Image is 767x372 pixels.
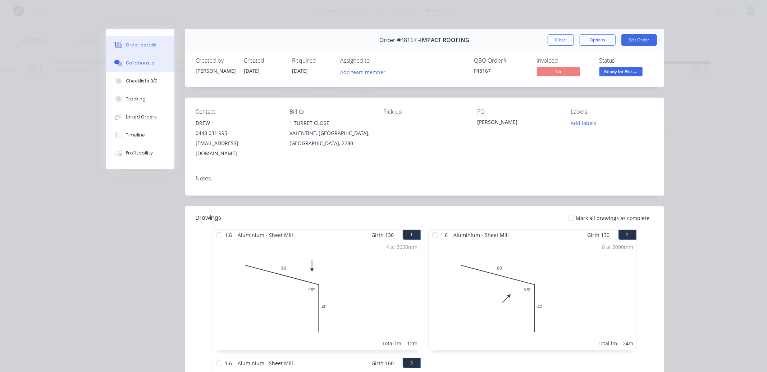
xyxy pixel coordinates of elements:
[235,358,296,368] span: Aluminium - Sheet Mill
[598,340,617,347] div: Total lm
[235,230,296,240] span: Aluminium - Sheet Mill
[106,72,174,90] button: Checklists 0/0
[382,340,402,347] div: Total lm
[106,126,174,144] button: Timeline
[599,67,643,76] span: Ready for Pick ...
[126,60,154,66] div: Collaborate
[580,34,616,46] button: Options
[106,54,174,72] button: Collaborate
[244,57,284,64] div: Created
[126,96,146,102] div: Tracking
[387,243,418,251] div: 4 at 3000mm
[126,42,156,48] div: Order details
[407,340,418,347] div: 12m
[537,57,591,64] div: Invoiced
[474,67,528,75] div: F48167
[477,108,560,115] div: PO
[474,57,528,64] div: QBO Order #
[403,230,421,240] button: 1
[196,118,278,128] div: DREW
[196,57,236,64] div: Created by
[196,118,278,158] div: DREW0448 031 995[EMAIL_ADDRESS][DOMAIN_NAME]
[403,358,421,368] button: 3
[621,34,657,46] button: Edit Order
[222,358,235,368] span: 1.6
[438,230,451,240] span: 1.6
[289,118,372,128] div: 1 TURRET CLOSE
[196,128,278,138] div: 0448 031 995
[336,67,389,77] button: Add team member
[571,108,653,115] div: Labels
[372,358,394,368] span: Girth 160
[289,118,372,148] div: 1 TURRET CLOSEVALENTINE, [GEOGRAPHIC_DATA], [GEOGRAPHIC_DATA], 2280
[576,214,650,222] span: Mark all drawings as complete
[599,67,643,78] button: Ready for Pick ...
[292,57,332,64] div: Required
[126,78,157,84] div: Checklists 0/0
[196,214,222,222] div: Drawings
[618,230,636,240] button: 2
[537,67,580,76] span: No
[289,108,372,115] div: Bill to
[379,37,420,44] span: Order #48167 -
[429,240,636,350] div: 0904098º8 at 3000mmTotal lm24m
[244,67,260,74] span: [DATE]
[106,108,174,126] button: Linked Orders
[106,144,174,162] button: Profitability
[126,132,145,138] div: Timeline
[289,128,372,148] div: VALENTINE, [GEOGRAPHIC_DATA], [GEOGRAPHIC_DATA], 2280
[602,243,634,251] div: 8 at 3000mm
[222,230,235,240] span: 1.6
[341,67,389,77] button: Add team member
[477,118,560,128] div: [PERSON_NAME]
[599,57,653,64] div: Status
[126,114,157,120] div: Linked Orders
[588,230,610,240] span: Girth 130
[292,67,308,74] span: [DATE]
[106,36,174,54] button: Order details
[106,90,174,108] button: Tracking
[196,138,278,158] div: [EMAIL_ADDRESS][DOMAIN_NAME]
[126,150,153,156] div: Profitability
[420,37,470,44] span: IMPACT ROOFING
[548,34,574,46] button: Close
[196,175,653,182] div: Notes
[451,230,512,240] span: Aluminium - Sheet Mill
[623,340,634,347] div: 24m
[372,230,394,240] span: Girth 130
[383,108,466,115] div: Pick up
[213,240,421,350] div: 0904098º4 at 3000mmTotal lm12m
[341,57,412,64] div: Assigned to
[196,67,236,75] div: [PERSON_NAME]
[567,118,600,128] button: Add labels
[196,108,278,115] div: Contact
